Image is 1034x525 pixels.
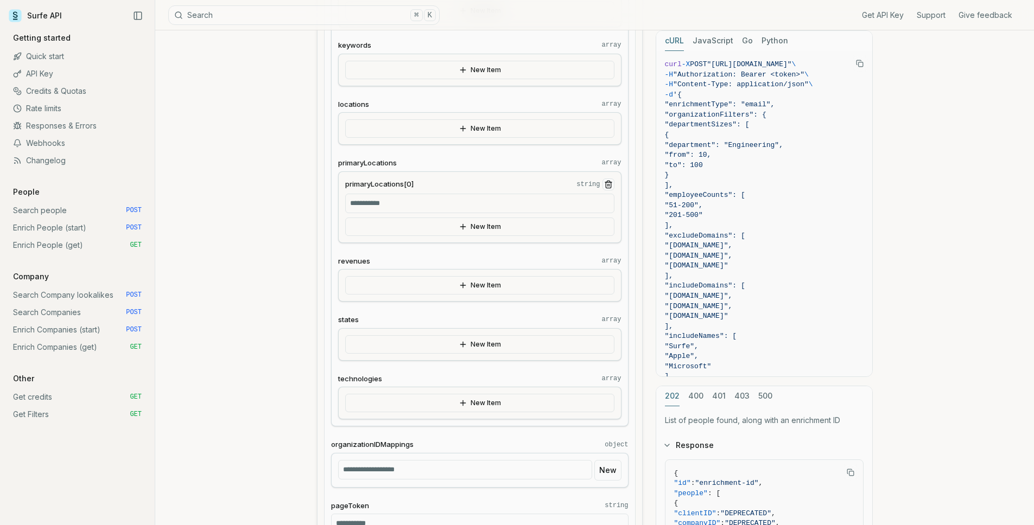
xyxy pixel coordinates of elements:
span: "from": 10, [665,151,712,159]
span: "employeeCounts": [ [665,191,745,199]
span: GET [130,343,142,351]
button: Copy Text [842,464,859,481]
span: "to": 100 [665,161,703,169]
a: Enrich People (start) POST [9,219,146,236]
button: New [594,460,621,481]
p: Getting started [9,33,75,43]
p: List of people found, along with an enrichment ID [665,415,864,426]
span: \ [804,71,809,79]
span: "Surfe", [665,342,699,350]
span: POST [690,60,707,68]
button: cURL [665,31,684,51]
span: "clientID" [674,509,716,517]
a: Support [917,10,946,21]
span: "201-500" [665,211,703,219]
code: array [601,41,621,49]
button: New Item [345,61,614,79]
span: -H [665,71,674,79]
span: "excludeDomains": [ [665,232,745,240]
span: "department": "Engineering", [665,141,783,149]
span: POST [126,291,142,299]
span: GET [130,393,142,401]
span: "[DOMAIN_NAME]", [665,241,733,249]
a: Quick start [9,48,146,65]
span: { [674,499,678,507]
span: ], [665,322,674,330]
span: : [716,509,721,517]
span: revenues [338,256,370,266]
span: "includeNames": [ [665,332,737,340]
span: "51-200", [665,201,703,209]
button: Go [742,31,753,51]
kbd: ⌘ [410,9,422,21]
span: states [338,315,359,325]
span: primaryLocations[0] [345,179,414,189]
span: '{ [673,91,682,99]
span: "[DOMAIN_NAME]" [665,261,728,270]
a: Rate limits [9,100,146,117]
button: Collapse Sidebar [130,8,146,24]
span: "DEPRECATED" [720,509,771,517]
span: "id" [674,479,691,487]
span: technologies [338,374,382,384]
span: { [674,469,678,477]
span: locations [338,99,369,110]
p: Company [9,271,53,282]
span: "enrichmentType": "email", [665,100,775,108]
a: Surfe API [9,8,62,24]
button: 401 [712,386,726,406]
span: GET [130,410,142,419]
a: Enrich Companies (start) POST [9,321,146,338]
a: Get API Key [862,10,904,21]
p: Other [9,373,39,384]
span: : [ [708,489,720,497]
button: New Item [345,119,614,138]
span: } [665,171,669,179]
button: Remove Item [602,178,614,190]
code: array [601,374,621,383]
span: POST [126,206,142,215]
span: keywords [338,40,371,50]
code: string [576,180,600,189]
p: People [9,187,44,197]
span: ], [665,181,674,189]
span: -d [665,91,674,99]
code: string [605,501,628,510]
span: "Authorization: Bearer <token>" [673,71,804,79]
a: Search people POST [9,202,146,219]
button: 202 [665,386,680,406]
span: "[DOMAIN_NAME]", [665,252,733,260]
span: curl [665,60,682,68]
span: organizationIDMappings [331,439,414,450]
span: GET [130,241,142,249]
span: pageToken [331,501,369,511]
span: -X [682,60,690,68]
span: { [665,131,669,139]
code: array [601,315,621,324]
span: "[DOMAIN_NAME]", [665,302,733,310]
span: \ [809,80,813,88]
code: array [601,158,621,167]
span: "organizationFilters": { [665,111,766,119]
a: Give feedback [959,10,1012,21]
button: JavaScript [693,31,733,51]
a: Webhooks [9,135,146,152]
button: 500 [758,386,772,406]
code: object [605,440,628,449]
span: "[URL][DOMAIN_NAME]" [707,60,792,68]
span: , [759,479,763,487]
span: "Content-Type: application/json" [673,80,809,88]
span: "[DOMAIN_NAME]", [665,292,733,300]
span: POST [126,325,142,334]
a: Get Filters GET [9,406,146,423]
span: "enrichment-id" [695,479,759,487]
button: Copy Text [852,55,868,72]
button: New Item [345,217,614,236]
kbd: K [424,9,436,21]
code: array [601,257,621,265]
code: array [601,100,621,108]
button: Response [656,431,872,459]
span: "includeDomains": [ [665,281,745,290]
span: "people" [674,489,708,497]
button: New Item [345,335,614,354]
